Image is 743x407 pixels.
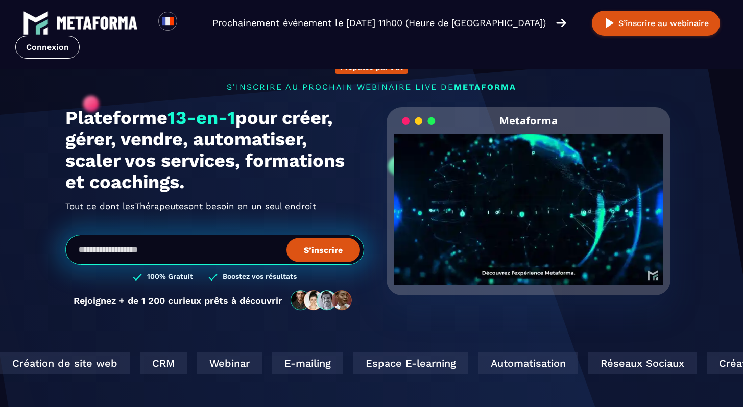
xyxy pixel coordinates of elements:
span: Thérapeutes [135,198,188,214]
img: play [603,17,616,30]
h1: Plateforme pour créer, gérer, vendre, automatiser, scaler vos services, formations et coachings. [65,107,364,193]
div: Search for option [177,12,202,34]
a: Connexion [15,36,80,59]
img: logo [23,10,49,36]
h3: 100% Gratuit [147,272,193,282]
div: E-mailing [271,352,342,374]
div: Webinar [196,352,261,374]
img: logo [56,16,138,30]
h3: Boostez vos résultats [223,272,297,282]
h2: Tout ce dont les ont besoin en un seul endroit [65,198,364,214]
img: community-people [287,290,356,311]
h2: Metaforma [499,107,558,134]
button: S’inscrire [286,238,360,262]
img: arrow-right [556,17,566,29]
div: CRM [139,352,186,374]
p: Rejoignez + de 1 200 curieux prêts à découvrir [74,295,282,306]
p: Prochainement événement le [DATE] 11h00 (Heure de [GEOGRAPHIC_DATA]) [212,16,546,30]
img: loading [402,116,436,126]
span: METAFORMA [454,82,516,92]
button: S’inscrire au webinaire [592,11,720,36]
img: checked [133,272,142,282]
img: fr [161,15,174,28]
p: s'inscrire au prochain webinaire live de [65,82,678,92]
div: Automatisation [477,352,577,374]
div: Espace E-learning [352,352,467,374]
span: 13-en-1 [167,107,235,129]
input: Search for option [186,17,194,29]
video: Your browser does not support the video tag. [394,134,663,268]
img: checked [208,272,218,282]
div: Réseaux Sociaux [587,352,696,374]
